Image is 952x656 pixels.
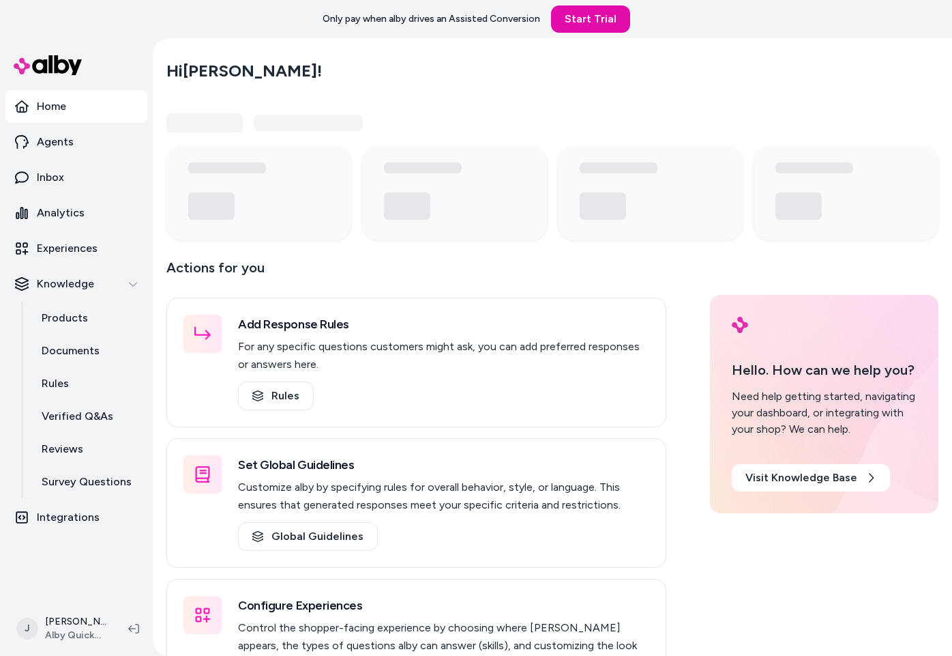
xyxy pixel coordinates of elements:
span: J [16,618,38,640]
p: Experiences [37,240,98,257]
p: Agents [37,134,74,150]
p: Verified Q&As [42,408,113,425]
p: Knowledge [37,276,94,292]
a: Documents [28,334,147,367]
a: Verified Q&As [28,400,147,433]
p: Actions for you [166,257,666,289]
p: Products [42,310,88,326]
p: Inbox [37,169,64,186]
a: Inbox [5,161,147,194]
p: Documents [42,343,100,359]
div: Need help getting started, navigating your dashboard, or integrating with your shop? We can help. [732,388,917,438]
p: Hello. How can we help you? [732,360,917,380]
a: Survey Questions [28,466,147,498]
p: Rules [42,375,69,392]
p: Survey Questions [42,474,132,490]
button: Knowledge [5,268,147,300]
p: [PERSON_NAME] [45,615,106,629]
button: J[PERSON_NAME]Alby QuickStart Store [8,607,117,651]
p: Reviews [42,441,83,457]
h3: Configure Experiences [238,596,649,615]
h2: Hi [PERSON_NAME] ! [166,61,322,81]
a: Experiences [5,232,147,265]
p: Only pay when alby drives an Assisted Conversion [323,12,540,26]
a: Visit Knowledge Base [732,464,890,491]
p: Customize alby by specifying rules for overall behavior, style, or language. This ensures that ge... [238,479,649,514]
a: Start Trial [551,5,630,33]
a: Global Guidelines [238,522,378,551]
p: Integrations [37,509,100,526]
a: Reviews [28,433,147,466]
h3: Set Global Guidelines [238,455,649,474]
a: Products [28,302,147,334]
h3: Add Response Rules [238,315,649,334]
img: alby Logo [14,55,82,75]
p: For any specific questions customers might ask, you can add preferred responses or answers here. [238,338,649,373]
a: Integrations [5,501,147,534]
p: Home [37,98,66,115]
a: Rules [28,367,147,400]
a: Agents [5,126,147,158]
a: Rules [238,382,314,410]
p: Analytics [37,205,85,221]
a: Analytics [5,197,147,229]
img: alby Logo [732,317,748,333]
span: Alby QuickStart Store [45,629,106,642]
a: Home [5,90,147,123]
